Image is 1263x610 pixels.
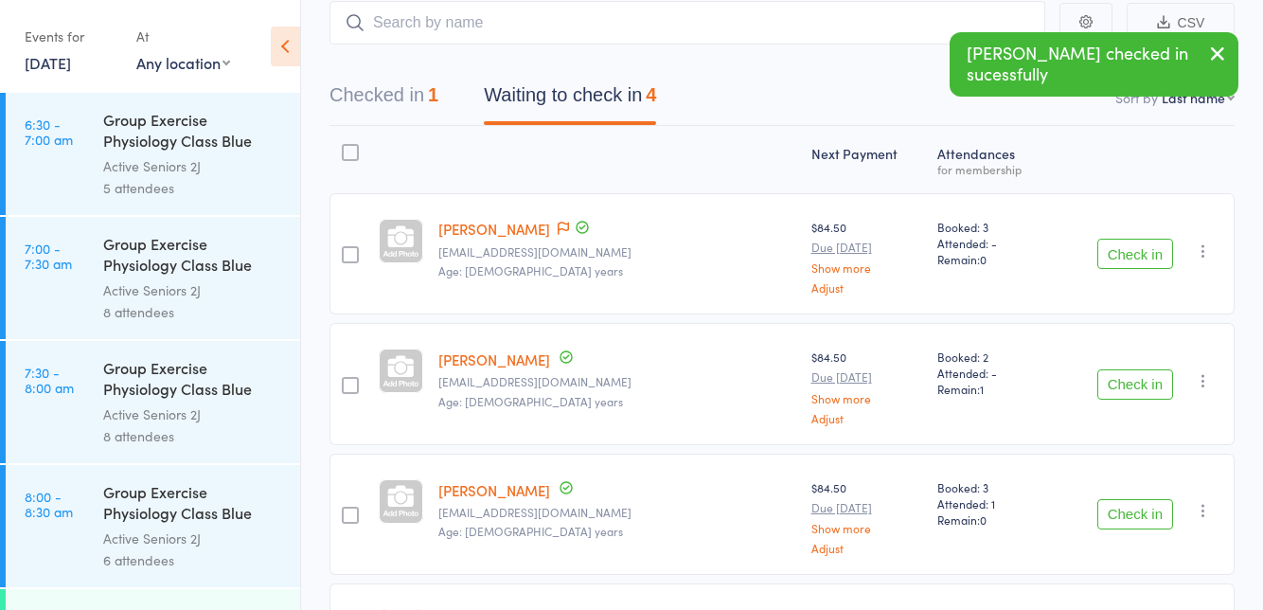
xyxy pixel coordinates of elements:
a: 7:30 -8:00 amGroup Exercise Physiology Class Blue RoomActive Seniors 2J8 attendees [6,341,300,463]
span: 0 [980,251,987,267]
div: At [136,21,230,52]
span: Age: [DEMOGRAPHIC_DATA] years [438,262,623,278]
input: Search by name [329,1,1045,45]
span: Booked: 3 [937,479,1046,495]
time: 7:30 - 8:00 am [25,365,74,395]
span: Booked: 3 [937,219,1046,235]
small: Due [DATE] [811,370,922,384]
button: Waiting to check in4 [484,75,656,125]
div: Active Seniors 2J [103,528,284,549]
div: Events for [25,21,117,52]
span: Remain: [937,381,1046,397]
div: Group Exercise Physiology Class Blue Room [103,481,284,528]
div: Active Seniors 2J [103,404,284,425]
small: singleton57@bigpond.com [438,375,796,388]
div: $84.50 [811,219,922,294]
div: 4 [646,84,656,105]
div: Group Exercise Physiology Class Blue Room [103,233,284,279]
a: [PERSON_NAME] [438,480,550,500]
a: [PERSON_NAME] [438,350,550,369]
span: 1 [980,381,984,397]
a: Adjust [811,412,922,424]
div: Group Exercise Physiology Class Blue Room [103,109,284,155]
div: 8 attendees [103,425,284,447]
span: Booked: 2 [937,349,1046,365]
div: [PERSON_NAME] checked in sucessfully [950,32,1238,97]
button: Check in [1097,369,1173,400]
time: 6:30 - 7:00 am [25,117,73,147]
small: Due [DATE] [811,501,922,514]
div: Any location [136,52,230,73]
a: 7:00 -7:30 amGroup Exercise Physiology Class Blue RoomActive Seniors 2J8 attendees [6,217,300,339]
span: Attended: - [937,365,1046,381]
div: Last name [1162,88,1225,107]
div: Atten­dances [930,135,1054,185]
button: CSV [1127,3,1235,44]
a: Show more [811,522,922,534]
small: paulwslater2@gmail.com [438,506,796,519]
a: [DATE] [25,52,71,73]
div: $84.50 [811,479,922,554]
div: Next Payment [804,135,930,185]
a: Adjust [811,542,922,554]
a: Show more [811,392,922,404]
span: Age: [DEMOGRAPHIC_DATA] years [438,393,623,409]
small: Due [DATE] [811,241,922,254]
div: 1 [428,84,438,105]
label: Sort by [1115,88,1158,107]
div: 5 attendees [103,177,284,199]
span: Attended: - [937,235,1046,251]
time: 8:00 - 8:30 am [25,489,73,519]
a: Show more [811,261,922,274]
span: Remain: [937,251,1046,267]
span: 0 [980,511,987,528]
button: Check in [1097,239,1173,269]
a: [PERSON_NAME] [438,219,550,239]
a: Adjust [811,281,922,294]
span: Age: [DEMOGRAPHIC_DATA] years [438,523,623,539]
div: 6 attendees [103,549,284,571]
a: 8:00 -8:30 amGroup Exercise Physiology Class Blue RoomActive Seniors 2J6 attendees [6,465,300,587]
div: Active Seniors 2J [103,279,284,301]
span: Remain: [937,511,1046,528]
div: Group Exercise Physiology Class Blue Room [103,357,284,404]
div: Active Seniors 2J [103,155,284,177]
span: Attended: 1 [937,495,1046,511]
div: $84.50 [811,349,922,423]
a: 6:30 -7:00 amGroup Exercise Physiology Class Blue RoomActive Seniors 2J5 attendees [6,93,300,215]
button: Checked in1 [329,75,438,125]
time: 7:00 - 7:30 am [25,241,72,271]
div: 8 attendees [103,301,284,323]
div: for membership [937,163,1046,175]
small: mehravar2007@gmail.com [438,245,796,259]
button: Check in [1097,499,1173,529]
